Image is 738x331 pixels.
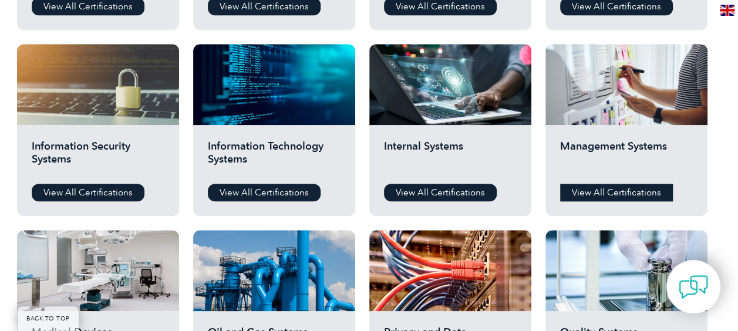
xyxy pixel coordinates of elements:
h2: Information Security Systems [32,140,164,175]
a: View All Certifications [208,184,321,201]
img: en [720,5,734,16]
a: View All Certifications [560,184,673,201]
h2: Information Technology Systems [208,140,341,175]
a: View All Certifications [384,184,497,201]
a: View All Certifications [32,184,144,201]
a: BACK TO TOP [18,306,79,331]
img: contact-chat.png [679,272,708,302]
h2: Management Systems [560,140,693,175]
h2: Internal Systems [384,140,517,175]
